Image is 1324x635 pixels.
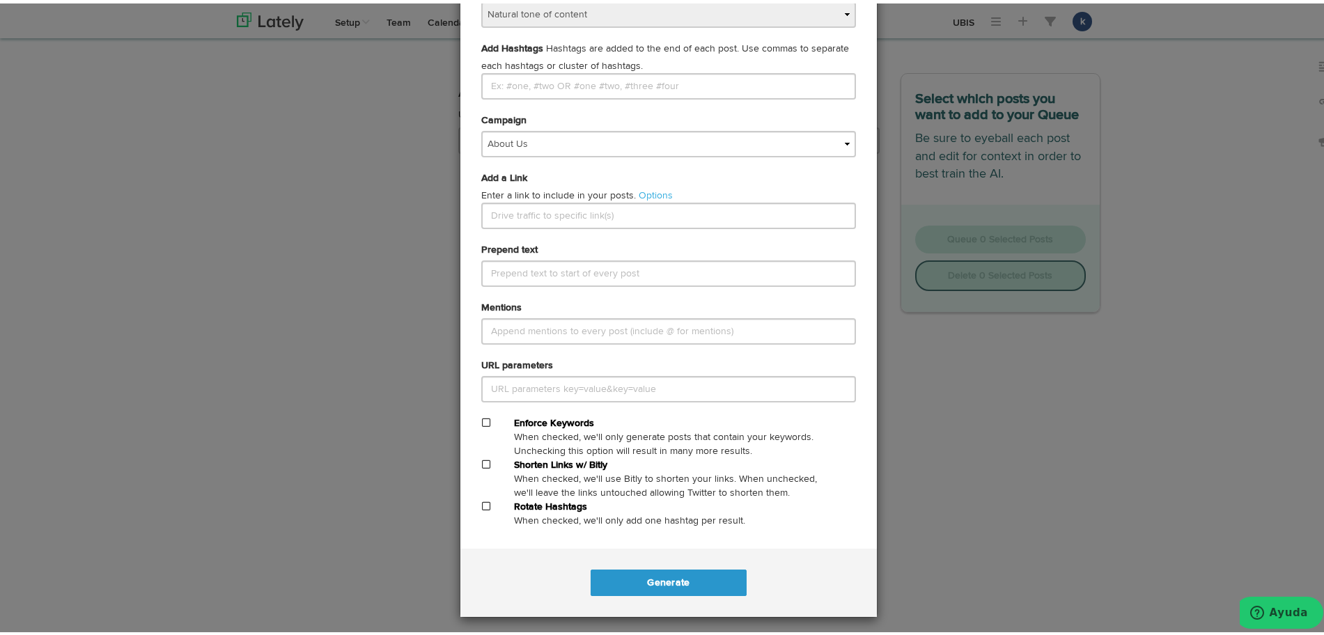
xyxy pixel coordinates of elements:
input: Prepend text to start of every post [481,257,856,283]
span: Add a Link [481,170,527,180]
button: Generate [591,566,746,593]
input: Ex: #one, #two OR #one #two, #three #four [481,70,856,96]
span: Enter a link to include in your posts. [481,187,636,197]
div: When checked, we'll only add one hashtag per result. [514,510,823,524]
label: URL parameters [481,355,553,369]
div: When checked, we'll only generate posts that contain your keywords. Unchecking this option will r... [514,427,823,455]
div: Enforce Keywords [514,413,823,427]
label: Mentions [481,297,522,311]
div: Rotate Hashtags [514,496,823,510]
a: Options [639,187,673,197]
input: Drive traffic to specific link(s) [481,199,856,226]
div: Shorten Links w/ Bitly [514,455,823,469]
div: When checked, we'll use Bitly to shorten your links. When unchecked, we'll leave the links untouc... [514,469,823,496]
iframe: Abre un widget desde donde se puede obtener más información [1240,593,1323,628]
span: Hashtags are added to the end of each post. Use commas to separate each hashtags or cluster of ha... [481,40,849,68]
label: Campaign [481,110,527,124]
input: Append mentions to every post (include @ for mentions) [481,315,856,341]
label: Prepend text [481,240,538,253]
label: Add Hashtags [481,38,543,52]
input: URL parameters key=value&key=value [481,373,856,399]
